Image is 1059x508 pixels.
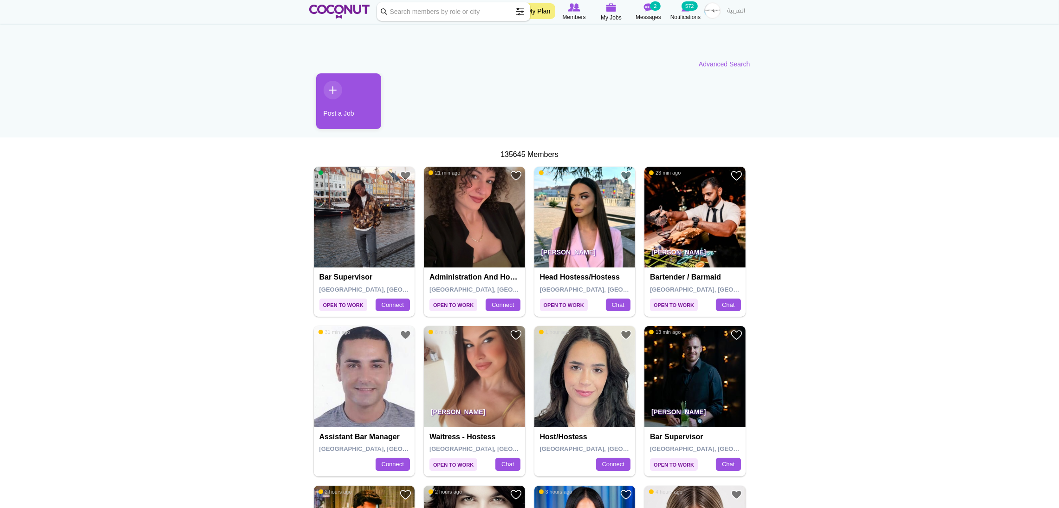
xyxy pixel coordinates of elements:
span: [GEOGRAPHIC_DATA], [GEOGRAPHIC_DATA] [540,286,672,293]
a: Advanced Search [699,59,750,69]
span: [GEOGRAPHIC_DATA], [GEOGRAPHIC_DATA] [319,445,452,452]
span: [GEOGRAPHIC_DATA], [GEOGRAPHIC_DATA] [429,286,562,293]
span: 4 hours ago [649,488,682,495]
a: Add to Favourites [731,329,742,341]
a: Add to Favourites [731,170,742,182]
a: Connect [596,458,630,471]
a: Add to Favourites [510,329,522,341]
img: Notifications [682,3,689,12]
a: Connect [376,458,410,471]
h4: Head Hostess/Hostess [540,273,632,281]
span: Open to Work [429,458,477,471]
input: Search members by role or city [377,2,530,21]
h4: Bar Supervisor [650,433,742,441]
p: [PERSON_NAME] [644,241,746,267]
h4: Administration and Hostess [429,273,522,281]
a: Add to Favourites [510,489,522,501]
span: Messages [636,13,661,22]
a: My Jobs My Jobs [593,2,630,22]
span: Members [562,13,585,22]
a: Add to Favourites [731,489,742,501]
div: 135645 Members [309,150,750,160]
img: My Jobs [606,3,617,12]
span: [GEOGRAPHIC_DATA], [GEOGRAPHIC_DATA] [540,445,672,452]
a: My Plan [522,3,555,19]
h4: Waitress - hostess [429,433,522,441]
span: [GEOGRAPHIC_DATA], [GEOGRAPHIC_DATA] [650,286,782,293]
h4: Assistant bar manager [319,433,412,441]
a: Add to Favourites [620,329,632,341]
span: 2 hours ago [318,488,352,495]
span: Open to Work [429,299,477,311]
img: Browse Members [568,3,580,12]
img: Messages [644,3,653,12]
small: 572 [682,1,697,11]
li: 1 / 1 [309,73,374,136]
a: Browse Members Members [556,2,593,22]
small: 2 [650,1,660,11]
span: 8 min ago [429,329,457,335]
h4: Bar Supervisor [319,273,412,281]
img: Home [309,5,370,19]
a: Notifications Notifications 572 [667,2,704,22]
p: [PERSON_NAME] [644,401,746,427]
span: 29 min ago [539,169,571,176]
span: Open to Work [650,299,698,311]
span: My Jobs [601,13,622,22]
span: 23 min ago [649,169,681,176]
a: Messages Messages 2 [630,2,667,22]
span: [GEOGRAPHIC_DATA], [GEOGRAPHIC_DATA] [650,445,782,452]
h4: Bartender / Barmaid [650,273,742,281]
a: Add to Favourites [620,489,632,501]
span: 2 hours ago [429,488,462,495]
p: [PERSON_NAME] [534,241,636,267]
a: Chat [606,299,630,312]
a: Add to Favourites [400,329,411,341]
a: Connect [376,299,410,312]
a: العربية [723,2,750,21]
a: Chat [716,458,741,471]
span: [GEOGRAPHIC_DATA], [GEOGRAPHIC_DATA] [429,445,562,452]
a: Add to Favourites [510,170,522,182]
h4: Host/Hostess [540,433,632,441]
span: [GEOGRAPHIC_DATA], [GEOGRAPHIC_DATA] [319,286,452,293]
span: Online [318,169,340,176]
a: Add to Favourites [400,489,411,501]
span: Open to Work [650,458,698,471]
span: Open to Work [319,299,367,311]
span: 1 hour ago [539,329,570,335]
span: 13 min ago [649,329,681,335]
span: Notifications [670,13,701,22]
span: 3 hours ago [539,488,572,495]
p: [PERSON_NAME] [424,401,525,427]
a: Post a Job [316,73,381,129]
a: Chat [716,299,741,312]
a: Connect [486,299,520,312]
span: 31 min ago [318,329,350,335]
span: 21 min ago [429,169,460,176]
a: Chat [495,458,520,471]
a: Add to Favourites [400,170,411,182]
a: Add to Favourites [620,170,632,182]
span: Open to Work [540,299,588,311]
